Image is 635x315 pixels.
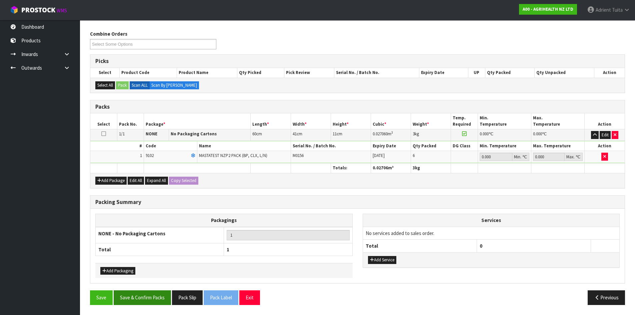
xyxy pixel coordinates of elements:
[95,199,620,205] h3: Packing Summary
[363,214,620,227] th: Services
[21,6,55,14] span: ProStock
[534,68,594,77] th: Qty Unpacked
[413,153,415,158] span: 6
[90,141,144,151] th: #
[90,290,113,305] button: Save
[149,81,199,89] label: Scan By [PERSON_NAME]
[533,131,542,137] span: 0.000
[480,131,489,137] span: 0.000
[371,129,411,141] td: m
[171,131,217,137] strong: No Packaging Cartons
[145,177,168,185] button: Expand All
[204,290,238,305] button: Pack Label
[251,129,291,141] td: cm
[146,131,157,137] strong: NONE
[451,113,478,129] th: Temp. Required
[98,230,165,237] strong: NONE - No Packaging Cartons
[116,81,129,89] button: Pack
[588,290,625,305] button: Previous
[468,68,485,77] th: UP
[227,246,229,253] span: 1
[90,68,120,77] th: Select
[585,113,625,129] th: Action
[96,214,353,227] th: Packagings
[411,141,451,151] th: Qty Packed
[114,290,171,305] button: Save & Confirm Packs
[419,68,468,77] th: Expiry Date
[363,240,477,252] th: Total
[478,141,531,151] th: Min. Temperature
[140,153,142,158] span: 1
[600,131,611,139] button: Edit
[90,113,117,129] th: Select
[596,7,611,13] span: Adrient
[331,163,371,173] th: Totals:
[512,153,529,161] div: Min. ℃
[485,68,534,77] th: Qty Packed
[10,6,18,14] img: cube-alt.png
[291,113,331,129] th: Width
[585,141,625,151] th: Action
[237,68,284,77] th: Qty Picked
[411,129,451,141] td: kg
[146,153,154,158] span: 9102
[119,131,125,137] span: 1/1
[531,129,584,141] td: ℃
[331,113,371,129] th: Height
[197,141,291,151] th: Name
[371,141,411,151] th: Expiry Date
[100,267,135,275] button: Add Packaging
[451,141,478,151] th: DG Class
[523,6,573,12] strong: A00 - AGRIHEALTH NZ LTD
[144,113,251,129] th: Package
[147,178,166,183] span: Expand All
[373,131,388,137] span: 0.027060
[128,177,144,185] button: Edit All
[331,129,371,141] td: cm
[252,131,256,137] span: 60
[411,163,451,173] th: kg
[284,68,334,77] th: Pick Review
[363,227,620,239] td: No services added to sales order.
[413,131,415,137] span: 3
[333,131,337,137] span: 11
[177,68,237,77] th: Product Name
[371,163,411,173] th: m³
[199,153,267,158] span: MASTATEST NZP2 PACK (BP, CLX, L/N)
[120,68,177,77] th: Product Code
[565,153,583,161] div: Max. ℃
[391,130,393,135] sup: 3
[293,153,304,158] span: M0156
[117,113,144,129] th: Pack No.
[480,153,512,161] input: Min
[480,243,482,249] span: 0
[144,141,197,151] th: Code
[373,153,385,158] span: [DATE]
[95,177,127,185] button: Add Package
[239,290,260,305] button: Exit
[169,177,198,185] button: Copy Selected
[478,113,531,129] th: Min. Temperature
[519,4,577,15] a: A00 - AGRIHEALTH NZ LTD
[291,129,331,141] td: cm
[373,165,388,171] span: 0.02706
[594,68,625,77] th: Action
[95,104,620,110] h3: Packs
[531,141,584,151] th: Max. Temperature
[531,113,584,129] th: Max. Temperature
[334,68,419,77] th: Serial No. / Batch No.
[251,113,291,129] th: Length
[96,243,224,256] th: Total
[57,7,67,14] small: WMS
[478,129,531,141] td: ℃
[90,25,625,310] span: Pack
[368,256,396,264] button: Add Service
[95,58,620,64] h3: Picks
[90,30,127,37] label: Combine Orders
[413,165,415,171] span: 3
[130,81,150,89] label: Scan ALL
[291,141,371,151] th: Serial No. / Batch No.
[95,81,115,89] button: Select All
[533,153,565,161] input: Max
[411,113,451,129] th: Weight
